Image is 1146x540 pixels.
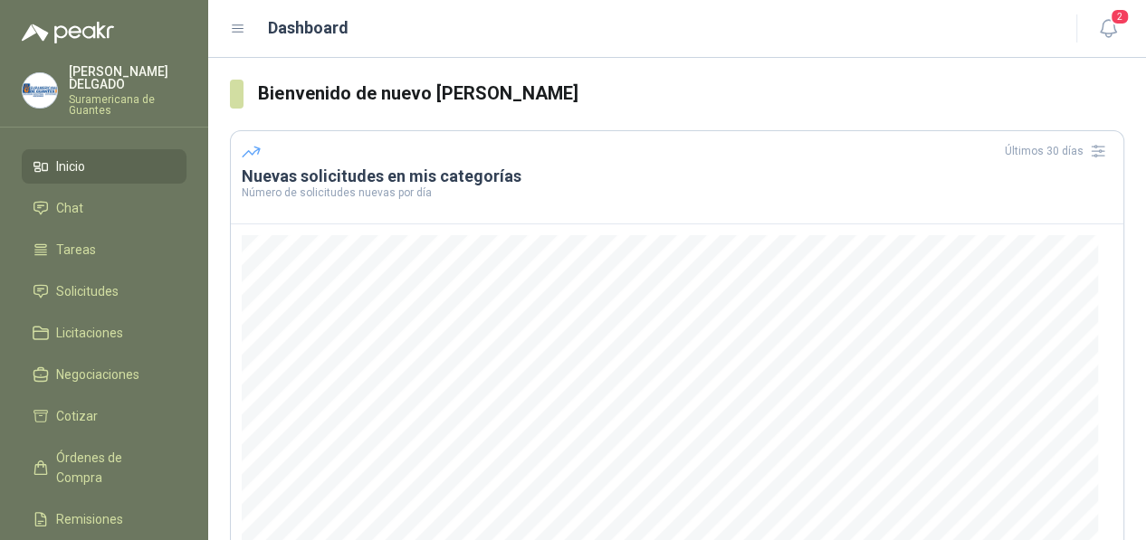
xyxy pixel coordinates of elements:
[1110,8,1130,25] span: 2
[22,274,186,308] a: Solicitudes
[23,73,57,108] img: Company Logo
[56,448,169,488] span: Órdenes de Compra
[22,22,114,43] img: Logo peakr
[22,316,186,350] a: Licitaciones
[1092,13,1124,45] button: 2
[56,281,119,301] span: Solicitudes
[22,191,186,225] a: Chat
[69,65,186,90] p: [PERSON_NAME] DELGADO
[268,15,349,41] h1: Dashboard
[56,198,83,218] span: Chat
[242,166,1113,187] h3: Nuevas solicitudes en mis categorías
[56,406,98,426] span: Cotizar
[1005,137,1113,166] div: Últimos 30 días
[56,323,123,343] span: Licitaciones
[22,502,186,536] a: Remisiones
[22,357,186,392] a: Negociaciones
[56,365,139,384] span: Negociaciones
[56,156,85,176] span: Inicio
[258,80,1124,108] h3: Bienvenido de nuevo [PERSON_NAME]
[22,232,186,267] a: Tareas
[56,240,96,260] span: Tareas
[22,399,186,433] a: Cotizar
[242,187,1113,198] p: Número de solicitudes nuevas por día
[69,94,186,116] p: Suramericana de Guantes
[22,149,186,184] a: Inicio
[56,509,123,529] span: Remisiones
[22,441,186,495] a: Órdenes de Compra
